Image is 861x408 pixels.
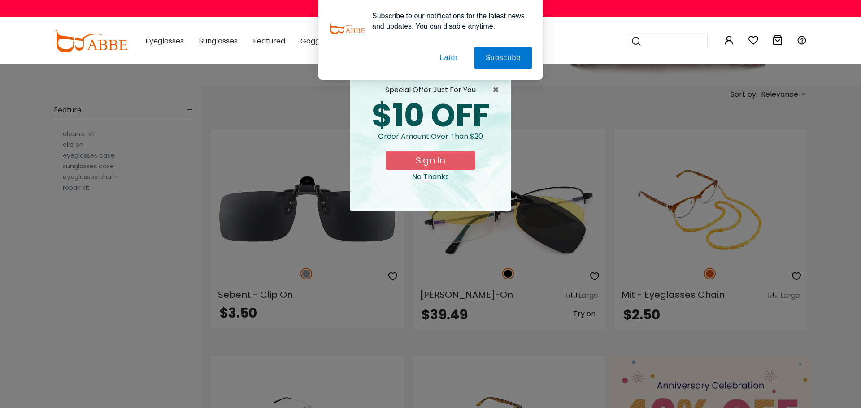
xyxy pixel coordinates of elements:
div: Order amount over than $20 [357,131,504,151]
div: $10 OFF [357,100,504,131]
div: Subscribe to our notifications for the latest news and updates. You can disable anytime. [365,11,532,31]
button: Close [492,85,504,95]
div: special offer just for you [357,85,504,95]
span: × [492,85,504,95]
button: Sign In [386,151,475,170]
div: Close [357,172,504,182]
img: notification icon [329,11,365,47]
button: Subscribe [474,47,532,69]
button: Later [429,47,469,69]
